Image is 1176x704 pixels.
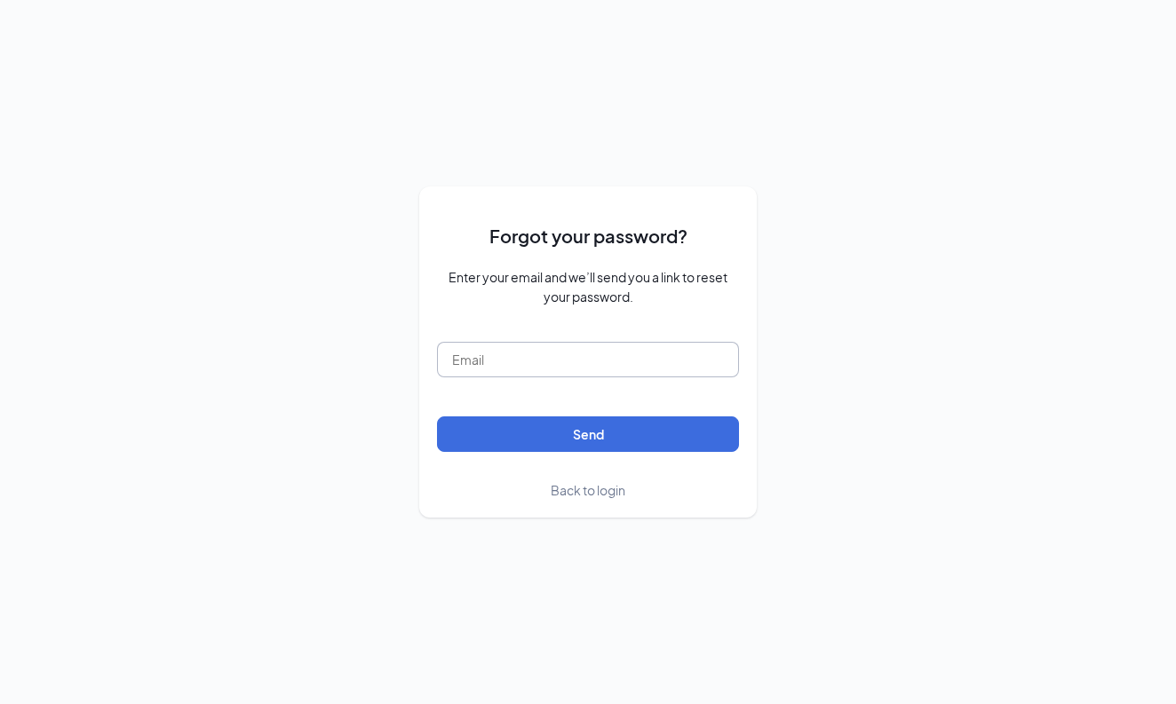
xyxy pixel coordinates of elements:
[551,482,625,498] span: Back to login
[437,416,739,452] button: Send
[551,480,625,500] a: Back to login
[489,222,687,249] span: Forgot your password?
[437,267,739,306] span: Enter your email and we’ll send you a link to reset your password.
[437,342,739,377] input: Email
